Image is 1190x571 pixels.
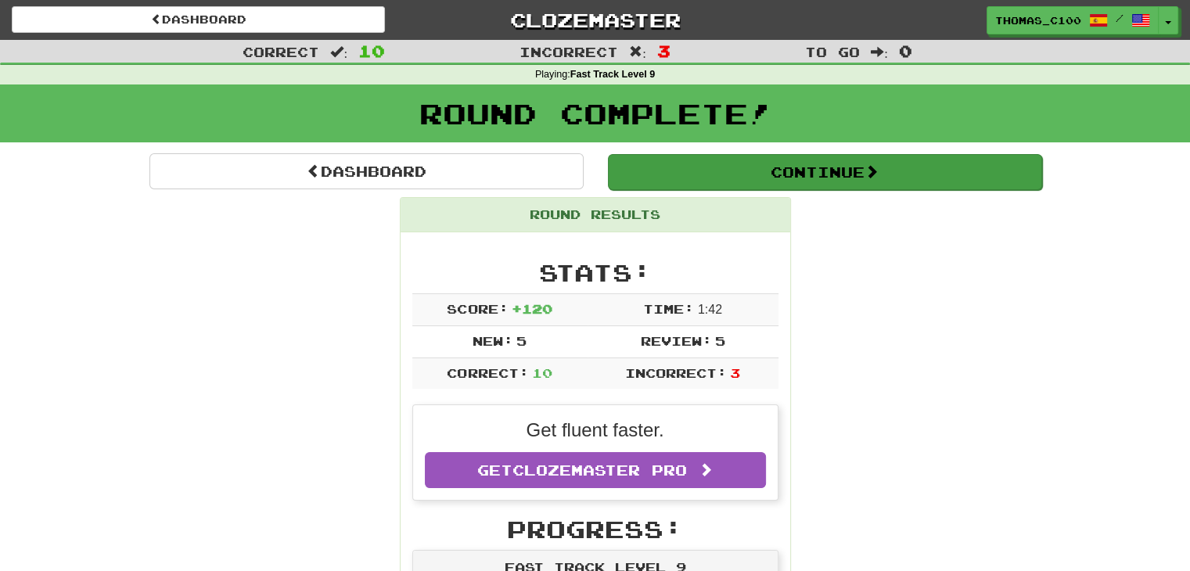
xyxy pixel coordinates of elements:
[412,260,778,285] h2: Stats:
[512,301,552,316] span: + 120
[412,516,778,542] h2: Progress:
[401,198,790,232] div: Round Results
[473,333,513,348] span: New:
[425,417,766,444] p: Get fluent faster.
[643,301,694,316] span: Time:
[805,44,860,59] span: To go
[899,41,912,60] span: 0
[698,303,722,316] span: 1 : 42
[629,45,646,59] span: :
[570,69,656,80] strong: Fast Track Level 9
[871,45,888,59] span: :
[520,44,618,59] span: Incorrect
[1116,13,1123,23] span: /
[447,365,528,380] span: Correct:
[243,44,319,59] span: Correct
[625,365,727,380] span: Incorrect:
[995,13,1081,27] span: thomas_c100
[358,41,385,60] span: 10
[532,365,552,380] span: 10
[408,6,782,34] a: Clozemaster
[512,461,687,479] span: Clozemaster Pro
[5,98,1185,129] h1: Round Complete!
[657,41,670,60] span: 3
[640,333,711,348] span: Review:
[12,6,385,33] a: Dashboard
[447,301,508,316] span: Score:
[715,333,725,348] span: 5
[516,333,527,348] span: 5
[425,452,766,488] a: GetClozemaster Pro
[149,153,584,189] a: Dashboard
[330,45,347,59] span: :
[987,6,1159,34] a: thomas_c100 /
[608,154,1042,190] button: Continue
[730,365,740,380] span: 3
